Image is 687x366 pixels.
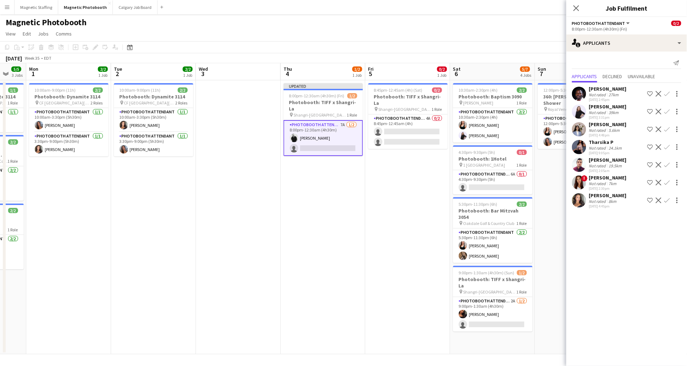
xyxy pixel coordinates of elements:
div: 7km [608,181,618,186]
div: 24.1km [608,145,623,151]
app-card-role: Photobooth Attendant1/110:00am-3:30pm (5h30m)[PERSON_NAME] [114,108,193,132]
span: Oakdale Golf & Country Club [463,221,515,226]
div: 4 Jobs [521,72,532,78]
span: Declined [603,74,622,79]
span: 2/2 [517,87,527,93]
span: 0/1 [517,150,527,155]
span: 2/2 [98,66,108,72]
span: 9:00pm-1:30am (4h30m) (Sun) [459,270,515,275]
span: Unavailable [628,74,655,79]
app-job-card: 9:00pm-1:30am (4h30m) (Sun)1/2Photobooth: TIFF x Shangri-La Shangri-[GEOGRAPHIC_DATA]1 RolePhotob... [453,266,533,332]
a: Edit [20,29,34,38]
span: [PERSON_NAME] [463,100,494,106]
div: Not rated [589,163,608,168]
h3: Photobooth: TIFF x Shangri-La [453,276,533,289]
div: [PERSON_NAME] [589,121,627,128]
span: 1/2 [517,270,527,275]
span: 1/2 [352,66,362,72]
span: 10:30am-2:30pm (4h) [459,87,498,93]
div: 19.5km [608,163,623,168]
div: [DATE] 2:05am [589,168,627,173]
span: 1 Role [517,221,527,226]
span: Sat [453,66,461,72]
div: [PERSON_NAME] [589,86,627,92]
span: Royal Venetian Mansion [548,107,592,112]
a: View [3,29,18,38]
app-job-card: 10:00am-9:00pm (11h)2/2Photobooth: Dynamite 3114 CF [GEOGRAPHIC_DATA][PERSON_NAME]2 RolesPhotoboo... [29,83,109,156]
span: 2/2 [8,208,18,213]
h1: Magnetic Photobooth [6,17,87,28]
span: View [6,31,16,37]
span: 0/2 [671,21,681,26]
app-card-role: Photobooth Attendant2A1/29:00pm-1:30am (4h30m)[PERSON_NAME] [453,297,533,332]
div: Not rated [589,110,608,115]
app-job-card: Updated8:00pm-12:30am (4h30m) (Fri)1/2Photobooth: TIFF x Shangri-La Shangri-[GEOGRAPHIC_DATA]1 Ro... [284,83,363,156]
div: Not rated [589,145,608,151]
span: 5/7 [520,66,530,72]
h3: Photobooth: Bar Mitzvah 3054 [453,208,533,220]
span: 4:30pm-9:30pm (5h) [459,150,495,155]
span: Jobs [38,31,49,37]
div: [DATE] 4:45pm [589,204,627,209]
div: 1 Job [183,72,192,78]
h3: Photobooth: TIFF x Shangri-La [284,99,363,112]
span: 5 [367,70,374,78]
span: 1/1 [8,87,18,93]
span: 5/5 [11,66,21,72]
span: 2/2 [517,201,527,207]
span: Edit [23,31,31,37]
span: Shangri-[GEOGRAPHIC_DATA] [379,107,432,112]
span: 1 Role [517,162,527,168]
div: 10:30am-2:30pm (4h)2/2Photobooth: Baptism 3090 [PERSON_NAME]1 RolePhotobooth Attendant2/210:30am-... [453,83,533,142]
div: 1 Job [353,72,362,78]
div: [DATE] 2:45pm [589,97,627,102]
h3: Photobooth: Baptism 3090 [453,93,533,100]
div: 1 Job [98,72,108,78]
span: Mon [29,66,38,72]
span: 1 Role [8,158,18,164]
app-card-role: Photobooth Attendant1/13:30pm-9:00pm (5h30m)[PERSON_NAME] [29,132,109,156]
div: [PERSON_NAME] [589,157,627,163]
div: 8km [608,199,618,204]
h3: Photobooth: Dynamite 3114 [114,93,193,100]
app-job-card: 10:00am-9:00pm (11h)2/2Photobooth: Dynamite 3114 CF [GEOGRAPHIC_DATA][PERSON_NAME]2 RolesPhotoboo... [114,83,193,156]
span: 1 [GEOGRAPHIC_DATA] [463,162,505,168]
div: [DATE] 3:31pm [589,115,627,120]
div: Not rated [589,181,608,186]
h3: Photobooth: TIFF x Shangri-La [368,93,448,106]
div: 39km [608,110,620,115]
span: 8:45pm-12:45am (4h) (Sat) [374,87,423,93]
button: Magnetic Photobooth [58,0,113,14]
button: Calgary Job Board [113,0,158,14]
span: 10:00am-9:00pm (11h) [120,87,161,93]
app-card-role: Photobooth Attendant7A1/28:00pm-12:30am (4h30m)[PERSON_NAME] [284,120,363,156]
span: 6 [452,70,461,78]
span: 2/2 [183,66,193,72]
span: 4 [282,70,292,78]
app-card-role: Photobooth Attendant2/25:30pm-11:30pm (6h)[PERSON_NAME][PERSON_NAME] [453,228,533,263]
span: 12:00pm-5:30pm (5h30m) [544,87,590,93]
div: [DATE] 2:30pm [589,186,627,191]
span: Tue [114,66,122,72]
div: Updated [284,83,363,89]
div: 3 Jobs [12,72,23,78]
span: 10:00am-9:00pm (11h) [35,87,76,93]
span: ! [581,175,588,182]
div: [PERSON_NAME] [589,192,627,199]
span: 1 [28,70,38,78]
span: 8:00pm-12:30am (4h30m) (Fri) [289,93,345,98]
div: 8:45pm-12:45am (4h) (Sat)0/2Photobooth: TIFF x Shangri-La Shangri-[GEOGRAPHIC_DATA]1 RolePhotoboo... [368,83,448,149]
span: CF [GEOGRAPHIC_DATA][PERSON_NAME] [124,100,176,106]
span: 1/2 [347,93,357,98]
div: Not rated [589,128,608,133]
div: [PERSON_NAME] [589,103,627,110]
app-card-role: Photobooth Attendant4A0/28:45pm-12:45am (4h) [368,114,448,149]
span: Sun [538,66,546,72]
span: 2 Roles [176,100,188,106]
app-job-card: 5:30pm-11:30pm (6h)2/2Photobooth: Bar Mitzvah 3054 Oakdale Golf & Country Club1 RolePhotobooth At... [453,197,533,263]
span: Shangri-[GEOGRAPHIC_DATA] [463,289,517,295]
div: EDT [44,55,51,61]
span: Week 35 [23,55,41,61]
